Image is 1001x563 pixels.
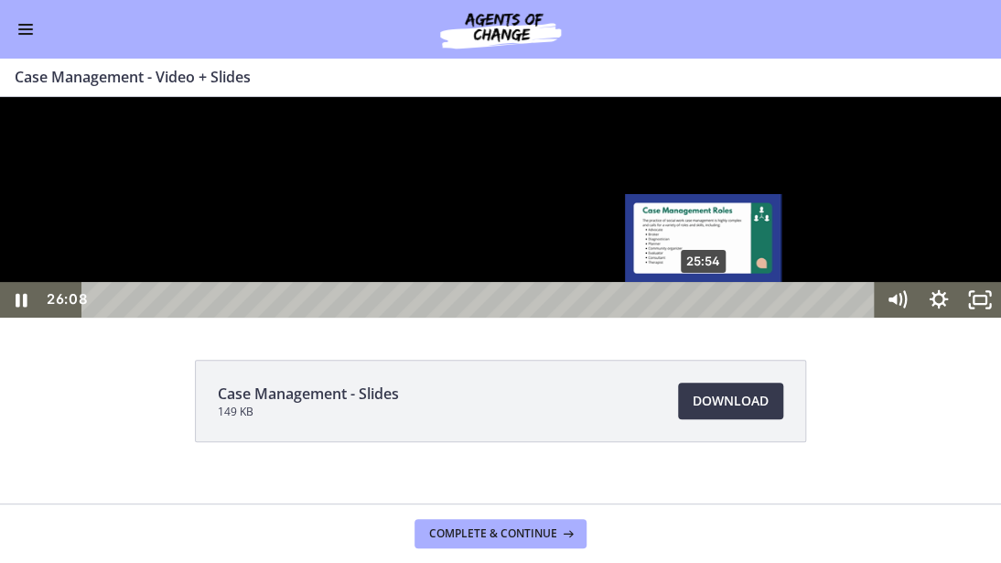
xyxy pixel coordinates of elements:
[429,526,557,541] span: Complete & continue
[391,7,610,51] img: Agents of Change
[918,185,960,221] button: Show settings menu
[693,390,769,412] span: Download
[218,383,399,405] span: Case Management - Slides
[959,185,1001,221] button: Unfullscreen
[414,519,587,548] button: Complete & continue
[97,185,866,221] div: Playbar
[678,383,783,419] a: Download
[218,405,399,419] span: 149 KB
[15,66,964,88] h3: Case Management - Video + Slides
[876,185,918,221] button: Mute
[15,18,37,40] button: Enable menu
